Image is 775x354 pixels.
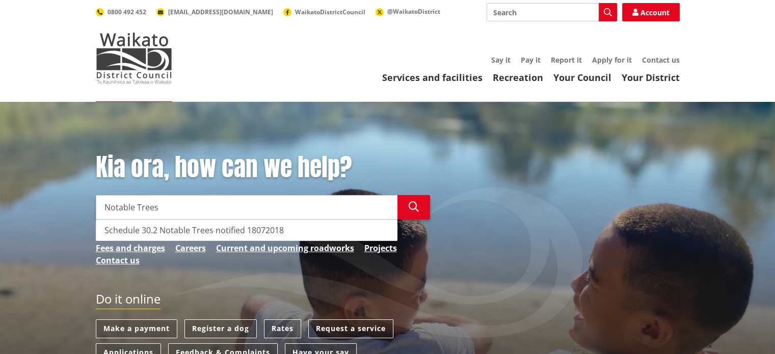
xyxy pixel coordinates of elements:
[96,242,165,254] a: Fees and charges
[382,71,483,84] a: Services and facilities
[364,242,397,254] a: Projects
[216,242,354,254] a: Current and upcoming roadworks
[184,319,257,338] a: Register a dog
[96,292,161,310] h2: Do it online
[264,319,301,338] a: Rates
[96,254,140,266] a: Contact us
[551,55,582,65] a: Report it
[487,3,617,21] input: Search input
[96,220,397,240] div: Schedule 30.2 Notable Trees notified 18072018
[156,8,273,16] a: [EMAIL_ADDRESS][DOMAIN_NAME]
[553,71,611,84] a: Your Council
[96,195,397,220] input: Search input
[376,7,440,16] a: @WaikatoDistrict
[168,8,273,16] span: [EMAIL_ADDRESS][DOMAIN_NAME]
[96,8,146,16] a: 0800 492 452
[96,319,177,338] a: Make a payment
[592,55,632,65] a: Apply for it
[175,242,206,254] a: Careers
[728,311,765,348] iframe: Messenger Launcher
[493,71,543,84] a: Recreation
[642,55,680,65] a: Contact us
[387,7,440,16] span: @WaikatoDistrict
[622,71,680,84] a: Your District
[108,8,146,16] span: 0800 492 452
[96,153,430,182] h1: Kia ora, how can we help?
[295,8,365,16] span: WaikatoDistrictCouncil
[308,319,393,338] a: Request a service
[622,3,680,21] a: Account
[521,55,541,65] a: Pay it
[96,33,172,84] img: Waikato District Council - Te Kaunihera aa Takiwaa o Waikato
[491,55,511,65] a: Say it
[283,8,365,16] a: WaikatoDistrictCouncil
